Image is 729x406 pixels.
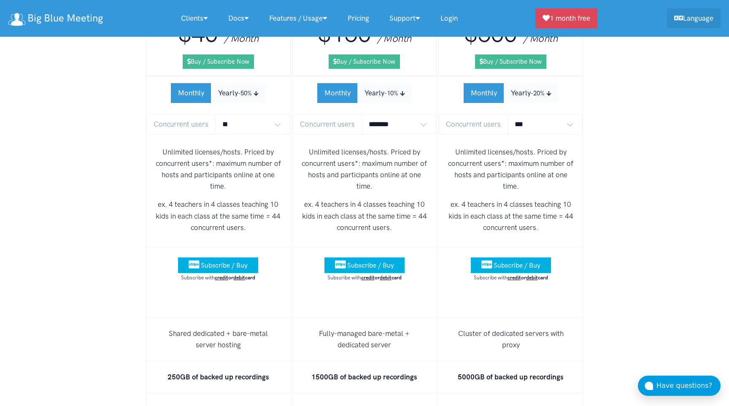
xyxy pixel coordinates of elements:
iframe: PayPal [176,289,260,304]
small: Subscribe with [181,274,255,281]
a: Features / Usage [259,9,337,27]
p: Unlimited licenses/hosts. Priced by concurrent users*: maximum number of hosts and participants o... [445,146,576,192]
a: Big Blue Meeting [8,9,103,27]
p: ex. 4 teachers in 4 classes teaching 10 kids in each class at the same time = 44 concurrent users. [153,199,283,233]
iframe: PayPal [469,289,553,304]
strong: 1500GB of backed up recordings [311,373,417,381]
span: Subscribe / Buy [347,261,394,269]
button: Monthly [317,83,358,103]
p: ex. 4 teachers in 4 classes teaching 10 kids in each class at the same time = 44 concurrent users. [445,199,576,233]
button: Monthly [464,83,504,103]
span: Subscribe / Buy [201,261,248,269]
div: Subscription Period [171,83,265,103]
small: -20% [531,89,545,97]
u: debit [526,274,538,281]
div: Have questions? [656,380,721,391]
a: Support [379,9,430,27]
span: Concurrent users [293,114,362,134]
button: Yearly-10% [357,83,412,103]
small: Subscribe with [327,274,402,281]
u: credit [215,274,228,281]
span: / Month [523,32,557,44]
button: Yearly-20% [504,83,558,103]
span: Concurrent users [439,114,508,134]
p: Unlimited licenses/hosts. Priced by concurrent users*: maximum number of hosts and participants o... [153,146,283,192]
small: -10% [384,89,398,97]
li: Fully-managed bare-metal + dedicated server [292,318,437,361]
a: Docs [218,9,259,27]
button: Monthly [171,83,211,103]
small: -50% [238,89,252,97]
strong: or card [215,274,255,281]
a: Buy / Subscribe Now [475,54,546,69]
iframe: PayPal [322,289,407,304]
div: Subscription Period [464,83,558,103]
strong: or card [361,274,402,281]
a: Clients [171,9,218,27]
u: credit [361,274,375,281]
a: Pricing [337,9,379,27]
a: 1 month free [535,8,597,28]
strong: 5000GB of backed up recordings [458,373,564,381]
a: Buy / Subscribe Now [183,54,254,69]
p: ex. 4 teachers in 4 classes teaching 10 kids in each class at the same time = 44 concurrent users. [300,199,430,233]
u: debit [380,274,391,281]
li: Cluster of dedicated servers with proxy [438,318,583,361]
a: Language [667,8,721,28]
span: / Month [224,32,258,44]
a: Login [430,9,468,27]
span: Subscribe / Buy [494,261,540,269]
li: Shared dedicated + bare-metal server hosting [146,318,291,361]
span: / Month [377,32,411,44]
img: logo [8,13,25,26]
p: Unlimited licenses/hosts. Priced by concurrent users*: maximum number of hosts and participants o... [300,146,430,192]
small: Subscribe with [474,274,548,281]
strong: 250GB of backed up recordings [167,373,269,381]
a: Buy / Subscribe Now [329,54,400,69]
div: Subscription Period [317,83,412,103]
strong: or card [508,274,548,281]
button: Have questions? [638,376,721,396]
button: Yearly-50% [211,83,265,103]
u: credit [508,274,521,281]
span: Concurrent users [146,114,216,134]
u: debit [233,274,245,281]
